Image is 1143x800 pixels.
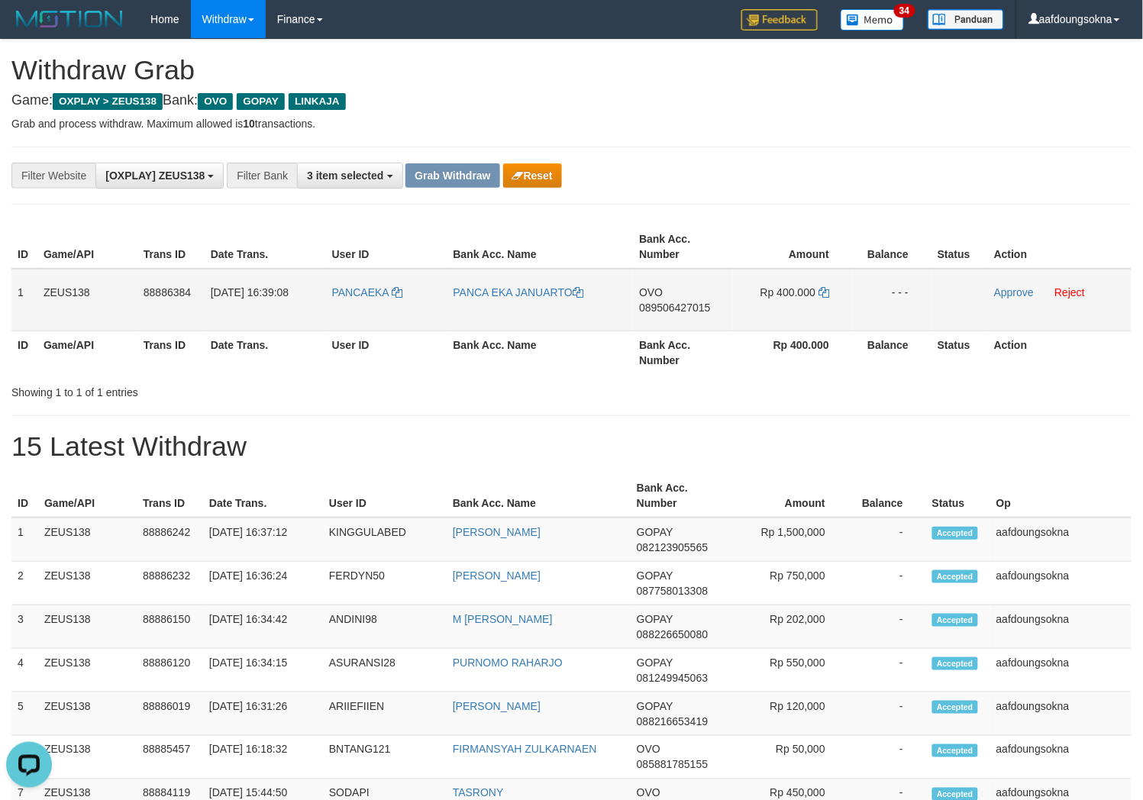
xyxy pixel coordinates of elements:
td: [DATE] 16:18:32 [203,736,323,779]
h1: Withdraw Grab [11,55,1132,85]
td: 88886120 [137,649,203,692]
span: Copy 089506427015 to clipboard [639,302,710,314]
td: ZEUS138 [38,605,137,649]
a: Approve [994,286,1034,298]
th: Date Trans. [205,225,326,269]
td: 1 [11,518,38,562]
th: Game/API [37,225,137,269]
span: LINKAJA [289,93,346,110]
p: Grab and process withdraw. Maximum allowed is transactions. [11,116,1132,131]
button: Reset [503,163,562,188]
span: Accepted [932,527,978,540]
td: [DATE] 16:34:15 [203,649,323,692]
span: OVO [637,787,660,799]
td: ZEUS138 [38,649,137,692]
span: Copy 087758013308 to clipboard [637,585,708,597]
th: Rp 400.000 [733,331,852,374]
th: Balance [848,474,926,518]
span: [DATE] 16:39:08 [211,286,289,298]
td: Rp 50,000 [731,736,848,779]
span: Rp 400.000 [760,286,815,298]
span: OVO [198,93,233,110]
td: KINGGULABED [323,518,447,562]
a: PANCAEKA [332,286,402,298]
td: - [848,562,926,605]
td: ANDINI98 [323,605,447,649]
td: 88886242 [137,518,203,562]
td: Rp 550,000 [731,649,848,692]
th: Bank Acc. Number [631,474,731,518]
strong: 10 [243,118,255,130]
th: Trans ID [137,225,205,269]
th: Date Trans. [205,331,326,374]
button: Grab Withdraw [405,163,499,188]
th: Trans ID [137,331,205,374]
a: M [PERSON_NAME] [453,613,553,625]
td: aafdoungsokna [990,605,1132,649]
span: Copy 088216653419 to clipboard [637,715,708,727]
a: PURNOMO RAHARJO [453,656,563,669]
th: User ID [326,225,447,269]
td: [DATE] 16:34:42 [203,605,323,649]
span: Copy 088226650080 to clipboard [637,628,708,640]
span: 34 [894,4,915,18]
td: 3 [11,605,38,649]
a: PANCA EKA JANUARTO [454,286,583,298]
th: User ID [326,331,447,374]
button: [OXPLAY] ZEUS138 [95,163,224,189]
th: Status [932,225,988,269]
span: Accepted [932,744,978,757]
td: ARIIEFIIEN [323,692,447,736]
span: Accepted [932,701,978,714]
td: 5 [11,692,38,736]
th: Bank Acc. Name [447,474,631,518]
span: GOPAY [637,656,673,669]
span: GOPAY [637,569,673,582]
span: GOPAY [637,613,673,625]
td: ASURANSI28 [323,649,447,692]
td: aafdoungsokna [990,736,1132,779]
td: ZEUS138 [38,562,137,605]
td: - [848,736,926,779]
span: Copy 085881785155 to clipboard [637,759,708,771]
div: Filter Bank [227,163,297,189]
td: FERDYN50 [323,562,447,605]
th: ID [11,331,37,374]
th: Bank Acc. Number [633,225,733,269]
th: Amount [733,225,852,269]
td: - [848,692,926,736]
td: [DATE] 16:36:24 [203,562,323,605]
span: Copy 082123905565 to clipboard [637,541,708,553]
td: aafdoungsokna [990,562,1132,605]
button: 3 item selected [297,163,402,189]
a: [PERSON_NAME] [453,569,541,582]
th: Bank Acc. Name [447,225,634,269]
th: Date Trans. [203,474,323,518]
td: Rp 120,000 [731,692,848,736]
th: Game/API [37,331,137,374]
span: GOPAY [237,93,285,110]
img: MOTION_logo.png [11,8,128,31]
th: Status [932,331,988,374]
td: 88886019 [137,692,203,736]
span: Copy 081249945063 to clipboard [637,672,708,684]
th: Action [988,331,1132,374]
span: OVO [639,286,663,298]
td: - - - [852,269,932,331]
h1: 15 Latest Withdraw [11,431,1132,462]
a: [PERSON_NAME] [453,526,541,538]
td: Rp 202,000 [731,605,848,649]
td: [DATE] 16:37:12 [203,518,323,562]
th: Op [990,474,1132,518]
span: 3 item selected [307,169,383,182]
span: 88886384 [144,286,191,298]
th: ID [11,474,38,518]
td: Rp 750,000 [731,562,848,605]
td: - [848,649,926,692]
td: 88886232 [137,562,203,605]
img: panduan.png [928,9,1004,30]
td: [DATE] 16:31:26 [203,692,323,736]
td: aafdoungsokna [990,649,1132,692]
span: GOPAY [637,526,673,538]
th: Bank Acc. Number [633,331,733,374]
